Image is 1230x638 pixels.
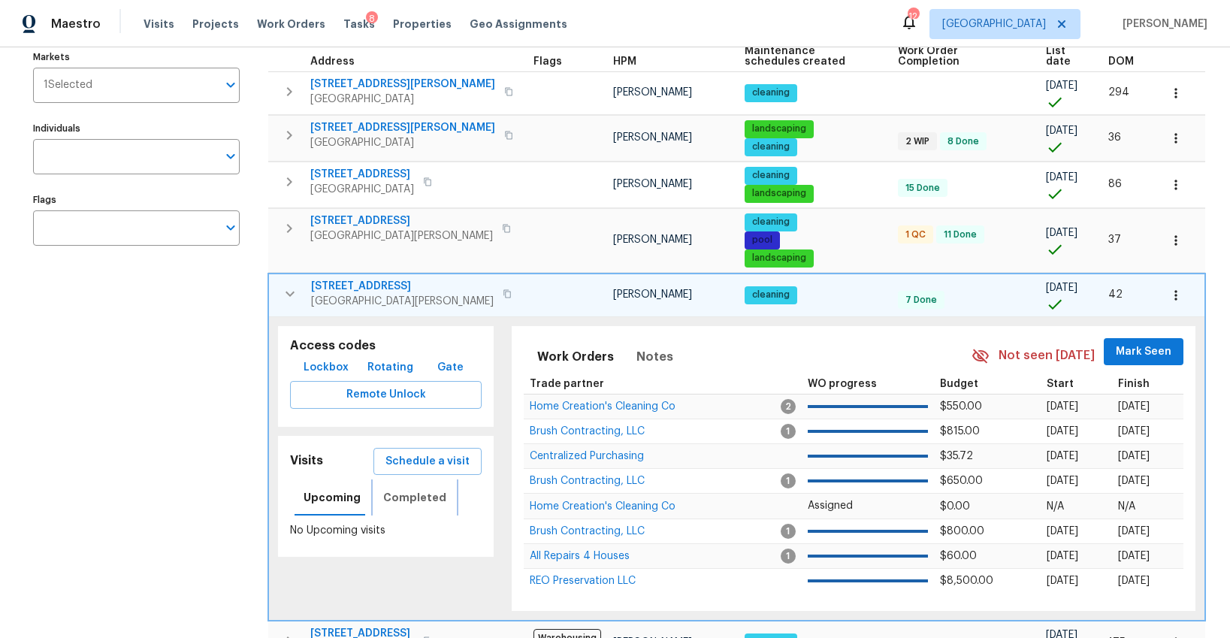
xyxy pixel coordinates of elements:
[530,576,636,585] a: REO Preservation LLC
[938,228,983,241] span: 11 Done
[310,135,495,150] span: [GEOGRAPHIC_DATA]
[999,347,1095,364] span: Not seen [DATE]
[310,92,495,107] span: [GEOGRAPHIC_DATA]
[367,358,413,377] span: Rotating
[385,452,470,471] span: Schedule a visit
[530,476,645,486] span: Brush Contracting, LLC
[530,501,675,512] span: Home Creation's Cleaning Co
[940,379,978,389] span: Budget
[1047,501,1064,512] span: N/A
[1117,17,1207,32] span: [PERSON_NAME]
[781,424,796,439] span: 1
[1046,283,1077,293] span: [DATE]
[530,502,675,511] a: Home Creation's Cleaning Co
[530,452,644,461] a: Centralized Purchasing
[899,182,946,195] span: 15 Done
[366,11,378,26] div: 8
[310,228,493,243] span: [GEOGRAPHIC_DATA][PERSON_NAME]
[530,526,645,537] span: Brush Contracting, LLC
[290,523,482,539] p: No Upcoming visits
[746,169,796,182] span: cleaning
[361,354,419,382] button: Rotating
[311,294,494,309] span: [GEOGRAPHIC_DATA][PERSON_NAME]
[44,79,92,92] span: 1 Selected
[1046,125,1077,136] span: [DATE]
[310,56,355,67] span: Address
[530,551,630,561] span: All Repairs 4 Houses
[781,399,796,414] span: 2
[613,234,692,245] span: [PERSON_NAME]
[613,289,692,300] span: [PERSON_NAME]
[1108,56,1134,67] span: DOM
[613,87,692,98] span: [PERSON_NAME]
[470,17,567,32] span: Geo Assignments
[808,498,929,514] p: Assigned
[257,17,325,32] span: Work Orders
[530,401,675,412] span: Home Creation's Cleaning Co
[1118,379,1150,389] span: Finish
[940,426,980,437] span: $815.00
[530,451,644,461] span: Centralized Purchasing
[290,381,482,409] button: Remote Unlock
[290,338,482,354] h5: Access codes
[302,386,470,404] span: Remote Unlock
[33,195,240,204] label: Flags
[311,279,494,294] span: [STREET_ADDRESS]
[940,476,983,486] span: $650.00
[530,527,645,536] a: Brush Contracting, LLC
[940,551,977,561] span: $60.00
[290,453,323,469] h5: Visits
[220,74,241,95] button: Open
[427,354,475,382] button: Gate
[298,354,355,382] button: Lockbox
[746,289,796,301] span: cleaning
[144,17,174,32] span: Visits
[533,56,562,67] span: Flags
[310,120,495,135] span: [STREET_ADDRESS][PERSON_NAME]
[1118,476,1150,486] span: [DATE]
[310,77,495,92] span: [STREET_ADDRESS][PERSON_NAME]
[942,17,1046,32] span: [GEOGRAPHIC_DATA]
[1047,426,1078,437] span: [DATE]
[746,252,812,265] span: landscaping
[1118,576,1150,586] span: [DATE]
[530,402,675,411] a: Home Creation's Cleaning Co
[636,346,673,367] span: Notes
[1046,228,1077,238] span: [DATE]
[908,9,918,24] div: 12
[530,427,645,436] a: Brush Contracting, LLC
[1047,476,1078,486] span: [DATE]
[433,358,469,377] span: Gate
[1118,551,1150,561] span: [DATE]
[1118,501,1135,512] span: N/A
[310,182,414,197] span: [GEOGRAPHIC_DATA]
[33,124,240,133] label: Individuals
[746,122,812,135] span: landscaping
[530,576,636,586] span: REO Preservation LLC
[33,53,240,62] label: Markets
[1104,338,1183,366] button: Mark Seen
[1108,179,1122,189] span: 86
[1047,379,1074,389] span: Start
[1047,576,1078,586] span: [DATE]
[51,17,101,32] span: Maestro
[1118,526,1150,537] span: [DATE]
[310,213,493,228] span: [STREET_ADDRESS]
[898,46,1020,67] span: Work Order Completion
[1046,80,1077,91] span: [DATE]
[746,86,796,99] span: cleaning
[940,501,970,512] span: $0.00
[310,167,414,182] span: [STREET_ADDRESS]
[746,141,796,153] span: cleaning
[383,488,446,507] span: Completed
[613,132,692,143] span: [PERSON_NAME]
[304,488,361,507] span: Upcoming
[220,146,241,167] button: Open
[940,576,993,586] span: $8,500.00
[530,476,645,485] a: Brush Contracting, LLC
[192,17,239,32] span: Projects
[1046,46,1083,67] span: List date
[808,379,877,389] span: WO progress
[746,187,812,200] span: landscaping
[1047,451,1078,461] span: [DATE]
